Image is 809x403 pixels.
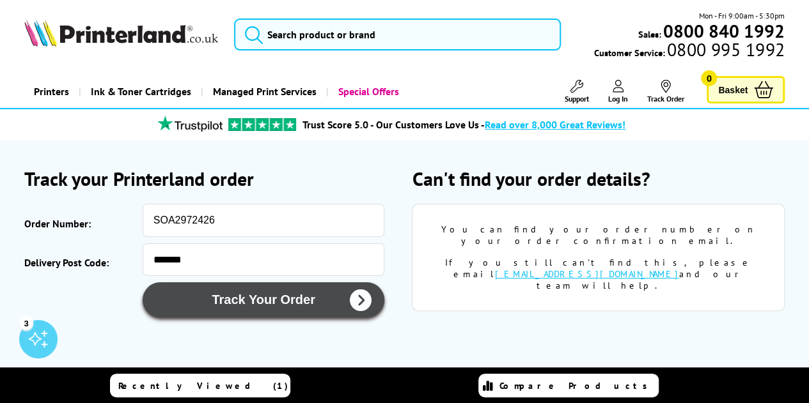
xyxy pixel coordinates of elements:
div: You can find your order number on your order confirmation email. [432,224,765,247]
button: Track Your Order [143,282,385,317]
input: eg: SOA123456 or SO123456 [143,204,385,237]
span: Ink & Toner Cartridges [91,75,191,108]
a: Basket 0 [707,76,785,103]
img: trustpilot rating [152,116,228,132]
a: Log In [608,80,628,103]
a: Printerland Logo [24,19,218,49]
a: Support [565,80,589,103]
a: Track Order [647,80,684,103]
h2: Can't find your order details? [412,166,785,191]
b: 0800 840 1992 [663,19,785,43]
a: Trust Score 5.0 - Our Customers Love Us -Read over 8,000 Great Reviews! [302,118,625,131]
img: Printerland Logo [24,19,218,47]
label: Delivery Post Code: [24,250,136,276]
a: [EMAIL_ADDRESS][DOMAIN_NAME] [495,268,679,280]
span: 0 [701,70,717,86]
span: Sales: [638,28,661,40]
div: 3 [19,316,33,330]
img: trustpilot rating [228,118,296,131]
span: Customer Service: [594,43,785,59]
span: 0800 995 1992 [665,43,785,56]
input: Search product or brand [234,19,561,50]
span: Compare Products [499,380,654,392]
span: Mon - Fri 9:00am - 5:30pm [699,10,785,22]
span: Recently Viewed (1) [118,380,288,392]
a: Compare Products [478,374,659,397]
span: Log In [608,94,628,103]
a: Printers [24,75,79,108]
a: Ink & Toner Cartridges [79,75,201,108]
span: Read over 8,000 Great Reviews! [485,118,625,131]
a: Managed Print Services [201,75,326,108]
a: Recently Viewed (1) [110,374,290,397]
span: Support [565,94,589,103]
a: 0800 840 1992 [661,25,785,37]
div: If you still can't find this, please email and our team will help. [432,257,765,291]
span: Basket [718,81,748,98]
label: Order Number: [24,210,136,237]
h2: Track your Printerland order [24,166,397,191]
a: Special Offers [326,75,409,108]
